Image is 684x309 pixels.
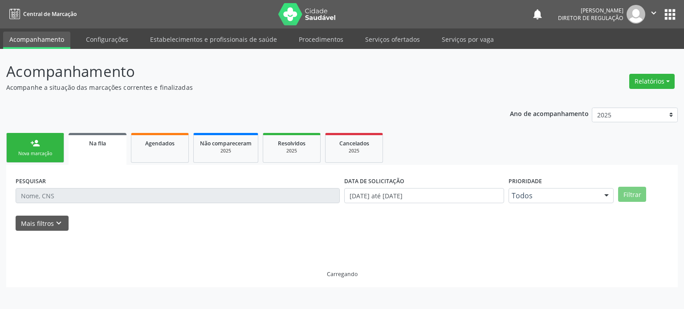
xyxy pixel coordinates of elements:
div: Carregando [327,270,358,278]
button: apps [662,7,678,22]
i: keyboard_arrow_down [54,218,64,228]
button: Relatórios [629,74,675,89]
span: Todos [512,191,595,200]
label: Prioridade [509,174,542,188]
span: Central de Marcação [23,10,77,18]
div: [PERSON_NAME] [558,7,623,14]
p: Acompanhe a situação das marcações correntes e finalizadas [6,83,476,92]
span: Na fila [89,140,106,147]
button: notifications [531,8,544,20]
img: img [627,5,645,24]
span: Não compareceram [200,140,252,147]
button:  [645,5,662,24]
p: Acompanhamento [6,60,476,83]
span: Resolvidos [278,140,305,147]
div: 2025 [200,148,252,154]
div: 2025 [332,148,376,154]
span: Cancelados [339,140,369,147]
a: Configurações [80,32,134,47]
a: Procedimentos [293,32,350,47]
a: Acompanhamento [3,32,70,49]
span: Diretor de regulação [558,14,623,22]
div: 2025 [269,148,314,154]
input: Nome, CNS [16,188,340,203]
label: PESQUISAR [16,174,46,188]
label: DATA DE SOLICITAÇÃO [344,174,404,188]
a: Serviços ofertados [359,32,426,47]
input: Selecione um intervalo [344,188,504,203]
p: Ano de acompanhamento [510,108,589,119]
button: Filtrar [618,187,646,202]
a: Estabelecimentos e profissionais de saúde [144,32,283,47]
div: Nova marcação [13,150,57,157]
a: Central de Marcação [6,7,77,21]
span: Agendados [145,140,175,147]
i:  [649,8,659,18]
button: Mais filtroskeyboard_arrow_down [16,216,69,231]
div: person_add [30,138,40,148]
a: Serviços por vaga [436,32,500,47]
